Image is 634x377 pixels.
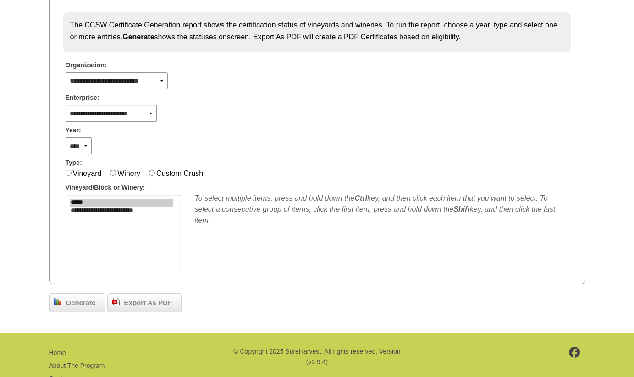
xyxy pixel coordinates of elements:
[73,169,102,177] label: Vineyard
[117,169,140,177] label: Winery
[122,33,154,41] strong: Generate
[49,362,105,369] a: About The Program
[112,298,120,305] img: doc_pdf.png
[156,169,203,177] label: Custom Crush
[61,298,100,308] span: Generate
[453,205,470,213] b: Shift
[120,298,176,308] span: Export As PDF
[70,19,564,43] p: The CCSW Certificate Generation report shows the certification status of vineyards and wineries. ...
[49,293,105,312] a: Generate
[54,298,61,305] img: chart_bar.png
[66,93,99,103] span: Enterprise:
[195,193,569,226] div: To select multiple items, press and hold down the key, and then click each item that you want to ...
[232,346,402,367] p: © Copyright 2025 SureHarvest. All rights reserved. Version (v2.9.4)
[107,293,182,312] a: Export As PDF
[49,349,66,356] a: Home
[66,158,82,168] span: Type:
[354,194,367,202] b: Ctrl
[66,183,145,192] span: Vineyard/Block or Winery:
[569,347,580,358] img: footer-facebook.png
[66,60,107,70] span: Organization:
[66,126,81,135] span: Year:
